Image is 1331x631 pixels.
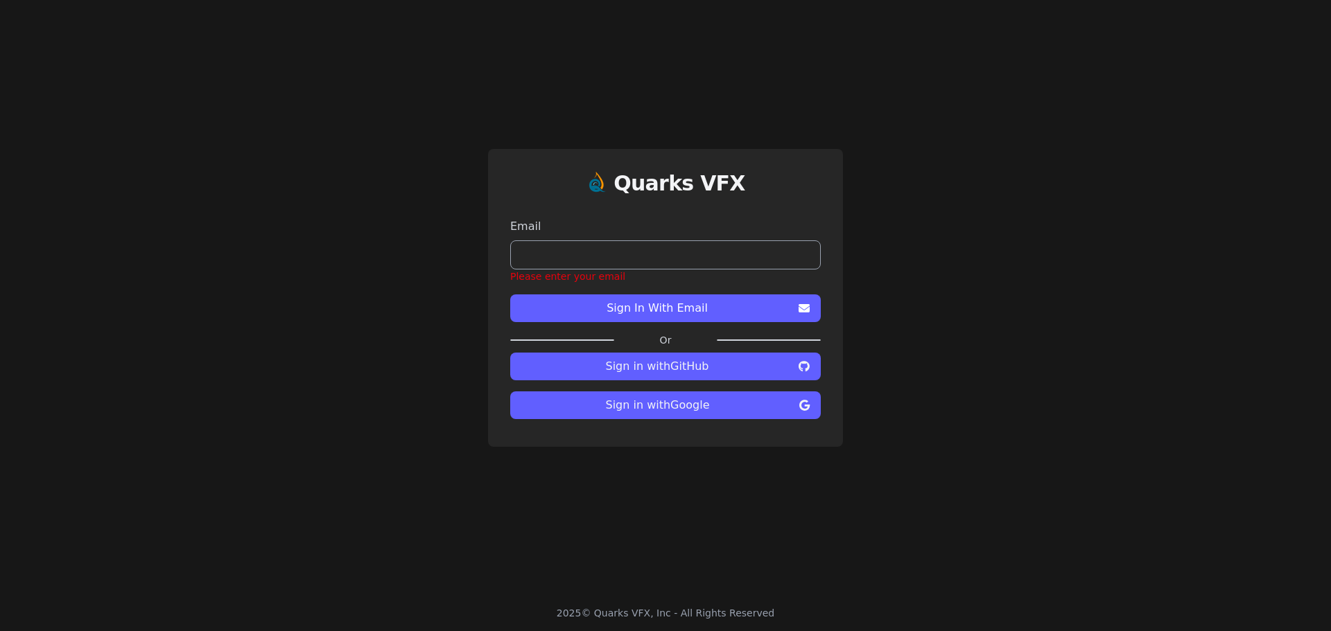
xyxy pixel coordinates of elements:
[521,397,794,414] span: Sign in with Google
[521,358,793,375] span: Sign in with GitHub
[557,606,775,620] div: 2025 © Quarks VFX, Inc - All Rights Reserved
[510,391,821,419] button: Sign in withGoogle
[510,294,821,322] button: Sign In With Email
[614,171,745,207] a: Quarks VFX
[510,218,821,235] label: Email
[614,171,745,196] h1: Quarks VFX
[510,353,821,380] button: Sign in withGitHub
[521,300,793,317] span: Sign In With Email
[510,269,821,283] div: Please enter your email
[614,333,717,347] label: Or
